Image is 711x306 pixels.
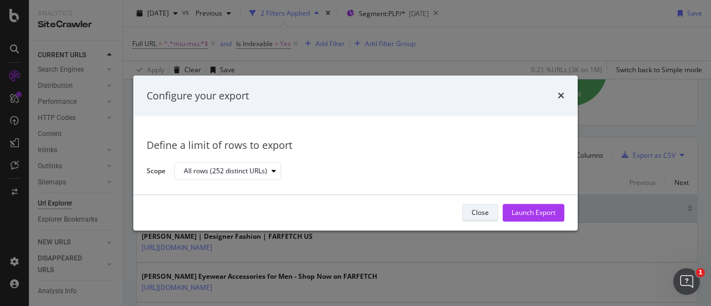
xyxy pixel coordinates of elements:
button: Launch Export [503,204,564,222]
div: modal [133,76,578,230]
button: Close [462,204,498,222]
label: Scope [147,166,166,178]
iframe: Intercom live chat [673,268,700,295]
div: Close [472,208,489,218]
div: times [558,89,564,103]
div: All rows (252 distinct URLs) [184,168,267,175]
span: 1 [696,268,705,277]
div: Launch Export [512,208,555,218]
div: Define a limit of rows to export [147,139,564,153]
div: Configure your export [147,89,249,103]
button: All rows (252 distinct URLs) [174,163,281,180]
